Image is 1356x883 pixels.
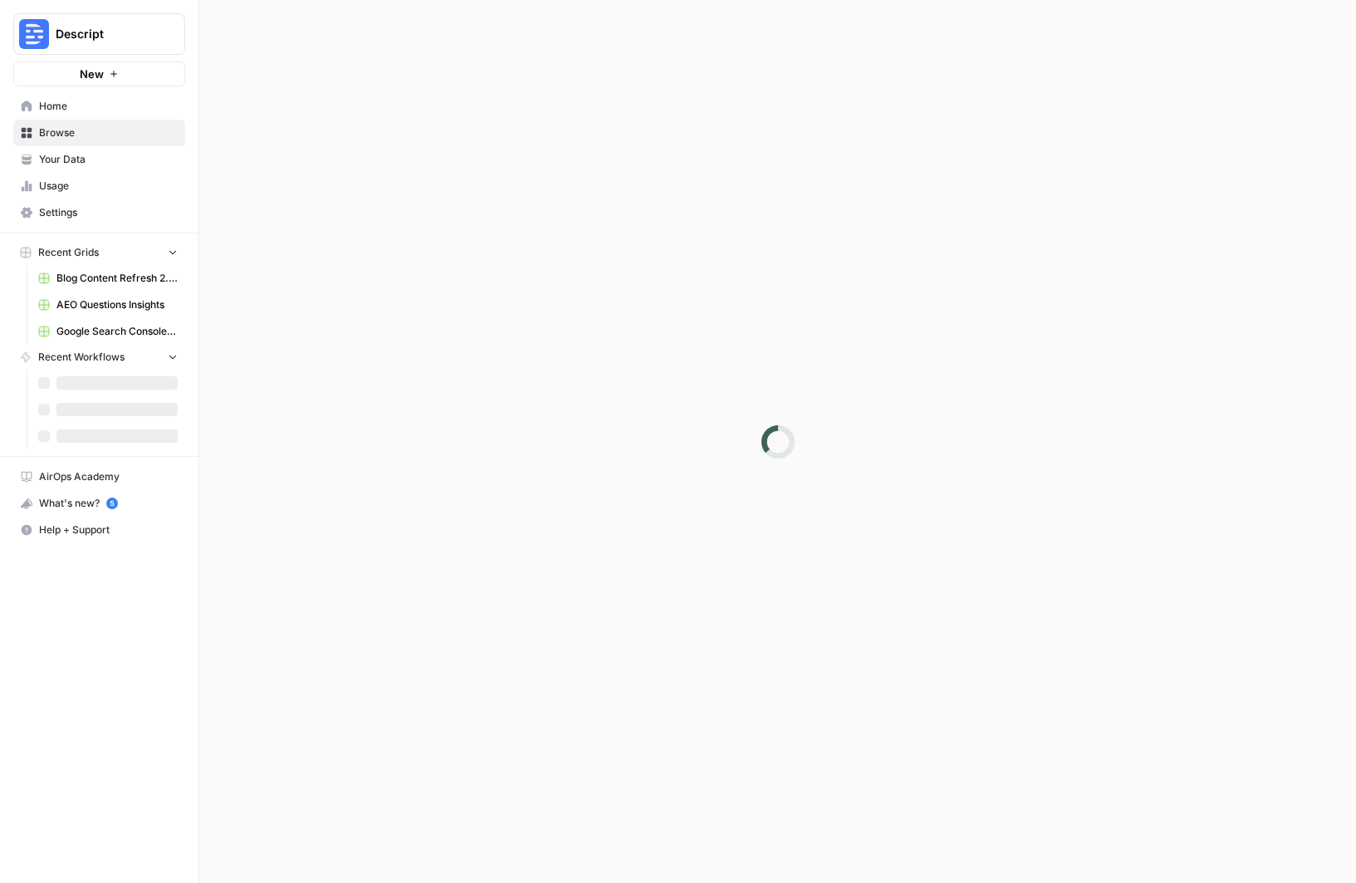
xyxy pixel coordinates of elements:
a: AirOps Academy [13,464,185,490]
button: Recent Grids [13,240,185,265]
span: Usage [39,179,178,194]
a: AEO Questions Insights [31,292,185,318]
span: AirOps Academy [39,469,178,484]
button: Recent Workflows [13,345,185,370]
img: Descript Logo [19,19,49,49]
button: Workspace: Descript [13,13,185,55]
span: AEO Questions Insights [56,297,178,312]
text: 5 [110,499,114,508]
span: Your Data [39,152,178,167]
div: What's new? [14,491,184,516]
span: Recent Workflows [38,350,125,365]
a: Your Data [13,146,185,173]
span: Home [39,99,178,114]
span: New [80,66,104,82]
span: Recent Grids [38,245,99,260]
button: Help + Support [13,517,185,543]
a: Home [13,93,185,120]
a: 5 [106,498,118,509]
span: Settings [39,205,178,220]
a: Browse [13,120,185,146]
button: What's new? 5 [13,490,185,517]
span: Help + Support [39,522,178,537]
span: Descript [56,26,156,42]
a: Settings [13,199,185,226]
a: Blog Content Refresh 2.0 Grid [31,265,185,292]
a: Usage [13,173,185,199]
button: New [13,61,185,86]
span: Blog Content Refresh 2.0 Grid [56,271,178,286]
span: Browse [39,125,178,140]
a: Google Search Console - [URL][DOMAIN_NAME] [31,318,185,345]
span: Google Search Console - [URL][DOMAIN_NAME] [56,324,178,339]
